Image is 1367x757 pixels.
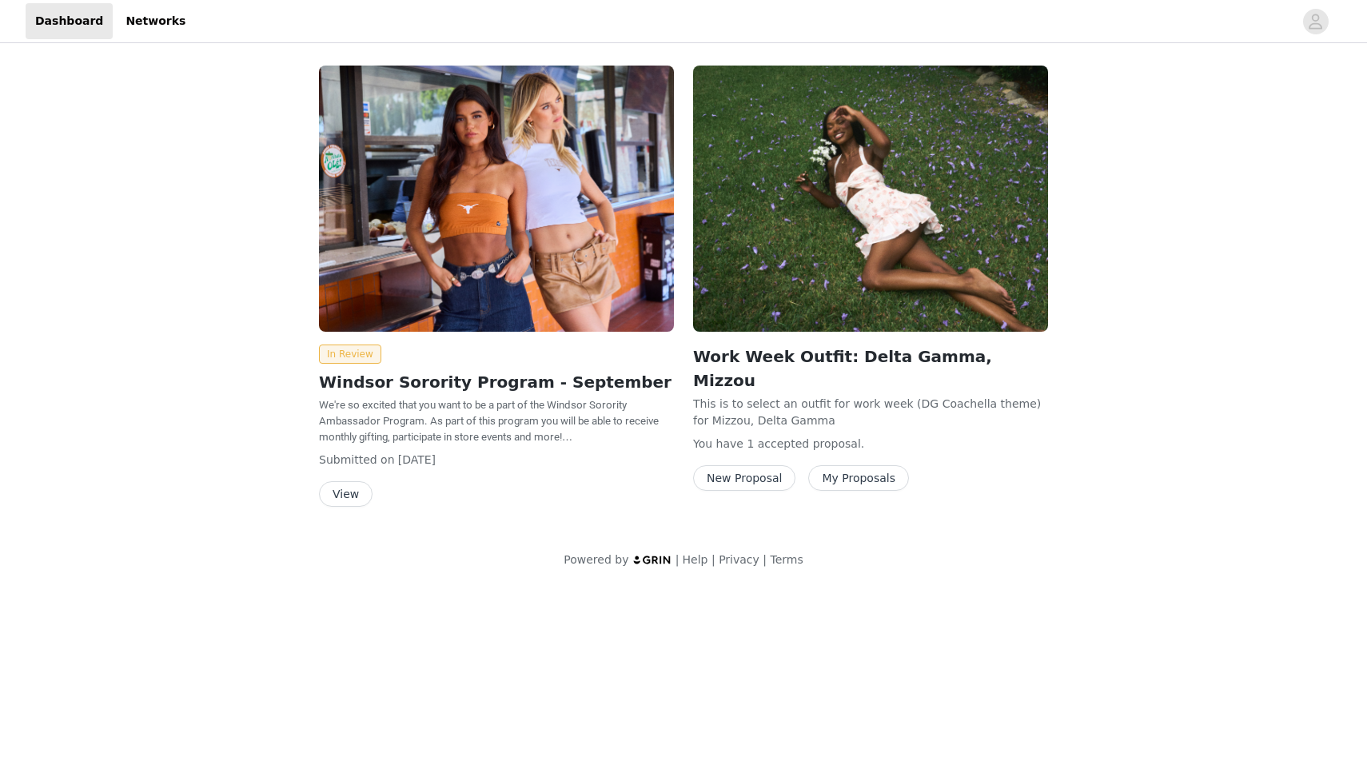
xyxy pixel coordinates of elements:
a: View [319,488,373,500]
img: Windsor [693,66,1048,332]
a: Terms [770,553,803,566]
span: In Review [319,345,381,364]
span: | [711,553,715,566]
span: | [676,553,680,566]
button: New Proposal [693,465,795,491]
span: We're so excited that you want to be a part of the Windsor Sorority Ambassador Program. As part o... [319,399,659,443]
a: Privacy [719,553,759,566]
p: This is to select an outfit for work week (DG Coachella theme) for Mizzou, Delta Gamma [693,396,1048,429]
a: Help [683,553,708,566]
a: Dashboard [26,3,113,39]
img: Windsor [319,66,674,332]
h2: Windsor Sorority Program - September [319,370,674,394]
img: logo [632,555,672,565]
span: [DATE] [398,453,436,466]
button: View [319,481,373,507]
a: Networks [116,3,195,39]
span: Submitted on [319,453,395,466]
h2: Work Week Outfit: Delta Gamma, Mizzou [693,345,1048,392]
div: avatar [1308,9,1323,34]
p: You have 1 accepted proposal . [693,436,1048,452]
button: My Proposals [808,465,909,491]
span: Powered by [564,553,628,566]
span: | [763,553,767,566]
